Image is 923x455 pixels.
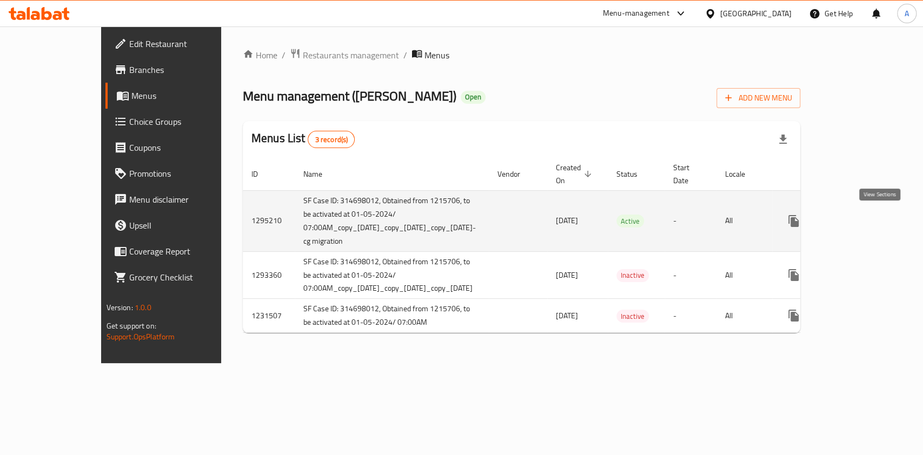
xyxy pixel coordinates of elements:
a: Coupons [105,135,255,160]
a: Upsell [105,212,255,238]
span: ID [251,168,272,180]
span: Inactive [616,269,649,282]
td: - [665,299,716,333]
span: Created On [556,161,595,187]
div: [GEOGRAPHIC_DATA] [720,8,792,19]
span: [DATE] [556,268,578,282]
button: Add New Menu [716,88,800,108]
button: more [781,208,807,234]
div: Menu-management [603,7,669,20]
a: Menu disclaimer [105,186,255,212]
a: Promotions [105,160,255,186]
a: Grocery Checklist [105,264,255,290]
span: A [905,8,909,19]
span: Open [461,92,486,102]
table: enhanced table [243,158,893,333]
li: / [282,49,285,62]
span: 1.0.0 [135,300,151,315]
a: Edit Restaurant [105,31,255,57]
td: SF Case ID: 314698012, Obtained from 1215706, to be activated at 01-05-2024/ 07:00AM_copy_[DATE]_... [295,251,489,299]
span: Promotions [129,167,247,180]
th: Actions [772,158,893,191]
td: SF Case ID: 314698012, Obtained from 1215706, to be activated at 01-05-2024/ 07:00AM [295,299,489,333]
span: Locale [725,168,759,180]
span: Menus [424,49,449,62]
span: Grocery Checklist [129,271,247,284]
span: Choice Groups [129,115,247,128]
div: Export file [770,126,796,152]
span: Active [616,215,644,227]
span: [DATE] [556,213,578,227]
td: All [716,190,772,251]
span: Branches [129,63,247,76]
td: - [665,251,716,299]
li: / [403,49,407,62]
span: Get support on: [107,319,156,333]
a: Support.OpsPlatform [107,330,175,344]
span: Inactive [616,310,649,323]
td: 1293360 [243,251,295,299]
span: Menu management ( [PERSON_NAME] ) [243,84,456,108]
a: Branches [105,57,255,83]
nav: breadcrumb [243,48,801,62]
td: All [716,299,772,333]
td: SF Case ID: 314698012, Obtained from 1215706, to be activated at 01-05-2024/ 07:00AM_copy_[DATE]_... [295,190,489,251]
span: 3 record(s) [308,135,354,145]
span: Status [616,168,652,180]
span: Name [303,168,336,180]
span: Coupons [129,141,247,154]
td: 1231507 [243,299,295,333]
td: - [665,190,716,251]
span: Coverage Report [129,245,247,258]
button: more [781,303,807,329]
a: Home [243,49,277,62]
span: Vendor [497,168,534,180]
div: Total records count [308,131,355,148]
span: [DATE] [556,309,578,323]
span: Restaurants management [303,49,399,62]
a: Menus [105,83,255,109]
a: Coverage Report [105,238,255,264]
span: Menu disclaimer [129,193,247,206]
a: Restaurants management [290,48,399,62]
span: Edit Restaurant [129,37,247,50]
td: All [716,251,772,299]
a: Choice Groups [105,109,255,135]
span: Menus [131,89,247,102]
td: 1295210 [243,190,295,251]
button: more [781,262,807,288]
div: Open [461,91,486,104]
span: Add New Menu [725,91,792,105]
span: Version: [107,300,133,315]
h2: Menus List [251,130,355,148]
span: Start Date [673,161,703,187]
span: Upsell [129,219,247,232]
